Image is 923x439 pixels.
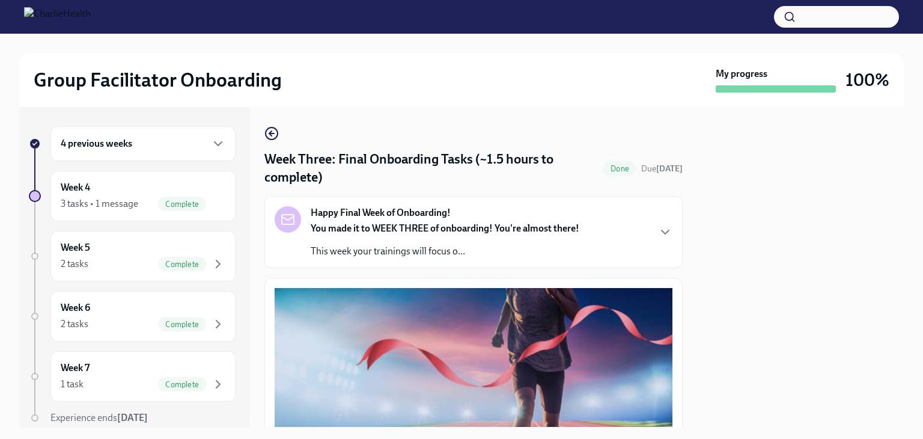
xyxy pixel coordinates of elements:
[603,164,636,173] span: Done
[61,378,84,391] div: 1 task
[61,241,90,254] h6: Week 5
[845,69,889,91] h3: 100%
[264,150,599,186] h4: Week Three: Final Onboarding Tasks (~1.5 hours to complete)
[641,163,683,174] span: August 9th, 2025 09:00
[61,197,138,210] div: 3 tasks • 1 message
[34,68,282,92] h2: Group Facilitator Onboarding
[29,171,236,221] a: Week 43 tasks • 1 messageComplete
[61,301,90,315] h6: Week 6
[641,164,683,174] span: Due
[29,291,236,342] a: Week 62 tasksComplete
[29,351,236,402] a: Week 71 taskComplete
[61,137,132,150] h6: 4 previous weeks
[158,260,206,269] span: Complete
[50,412,148,423] span: Experience ends
[311,223,579,234] strong: You made it to WEEK THREE of onboarding! You're almost there!
[24,7,91,26] img: CharlieHealth
[29,231,236,281] a: Week 52 tasksComplete
[656,164,683,174] strong: [DATE]
[61,318,88,331] div: 2 tasks
[50,126,236,161] div: 4 previous weeks
[61,181,90,194] h6: Week 4
[61,361,90,375] h6: Week 7
[158,380,206,389] span: Complete
[158,200,206,209] span: Complete
[311,245,579,258] p: This week your trainings will focus o...
[61,257,88,271] div: 2 tasks
[716,67,767,81] strong: My progress
[158,320,206,329] span: Complete
[117,412,148,423] strong: [DATE]
[311,206,451,219] strong: Happy Final Week of Onboarding!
